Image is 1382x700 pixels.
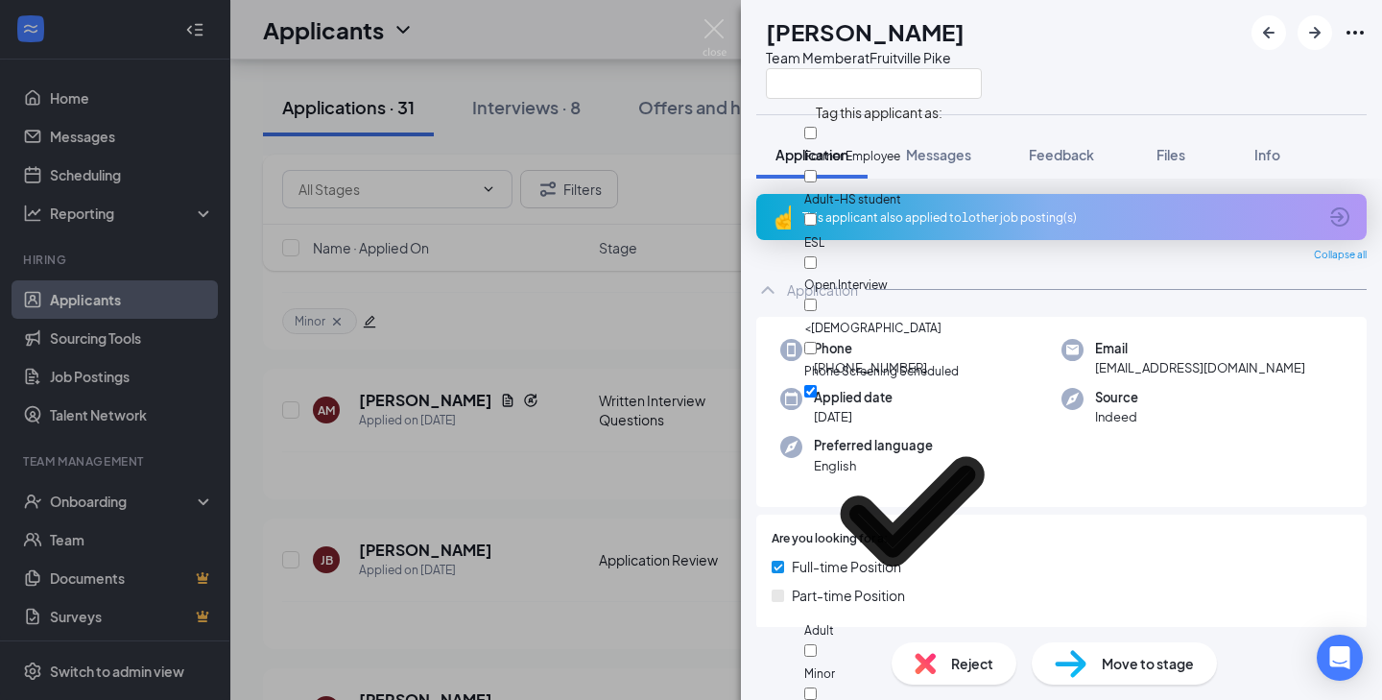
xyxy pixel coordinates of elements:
div: Application [787,280,858,300]
input: Prioritize [804,688,817,700]
span: Open Interview [804,278,888,292]
span: Are you looking for a: [772,530,888,548]
svg: ArrowCircle [1328,205,1351,229]
div: This applicant also applied to 1 other job posting(s) [802,209,1317,226]
span: Tag this applicant as: [804,92,954,125]
button: ArrowRight [1298,15,1332,50]
svg: Ellipses [1344,21,1367,44]
div: Team Member at Fruitville Pike [766,48,982,67]
span: <16yrs old [804,321,941,335]
div: Open Intercom Messenger [1317,635,1363,681]
span: Former Employee [804,149,900,163]
input: Adult [804,385,817,398]
input: Open Interview [804,256,817,269]
input: Former Employee [804,127,817,139]
span: Adult [804,623,834,638]
input: <[DEMOGRAPHIC_DATA] [804,299,817,311]
h1: [PERSON_NAME] [766,15,965,48]
span: Move to stage [1102,653,1194,674]
span: ESL [804,235,824,250]
button: ArrowLeftNew [1251,15,1286,50]
svg: ChevronUp [756,278,779,302]
span: Adult-HS student [804,192,901,206]
span: Application [775,146,848,163]
span: [EMAIL_ADDRESS][DOMAIN_NAME] [1095,358,1305,377]
input: Minor [804,644,817,657]
input: Adult-HS student [804,170,817,182]
span: Email [1095,339,1305,358]
span: Info [1254,146,1280,163]
svg: Checkmark [804,403,1020,619]
span: Part-time Position [792,585,905,606]
span: Feedback [1029,146,1094,163]
span: Full-time Position [792,556,901,577]
span: Source [1095,388,1138,407]
svg: ArrowLeftNew [1257,21,1280,44]
svg: ArrowRight [1303,21,1326,44]
span: Files [1156,146,1185,163]
input: ESL [804,213,817,226]
span: Collapse all [1314,248,1367,263]
span: Minor [804,666,835,681]
span: Phone Screening Scheduled [804,364,959,378]
span: Indeed [1095,407,1138,426]
input: Phone Screening Scheduled [804,342,817,354]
